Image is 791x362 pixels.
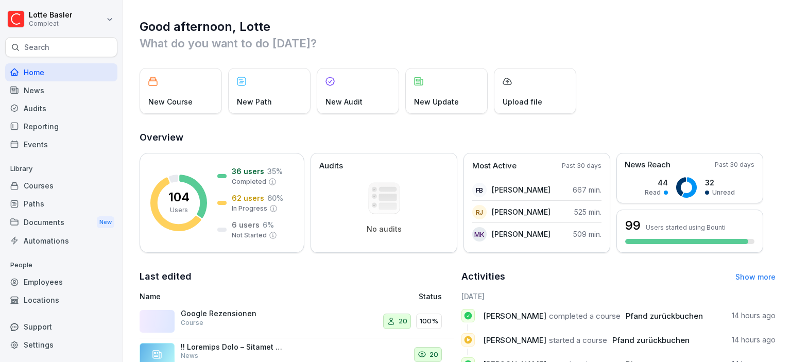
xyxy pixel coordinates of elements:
p: [PERSON_NAME] [492,206,551,217]
p: What do you want to do [DATE]? [140,35,776,51]
p: 20 [399,316,407,326]
a: Audits [5,99,117,117]
p: Past 30 days [562,161,601,170]
p: New Update [414,96,459,107]
p: Compleat [29,20,72,27]
span: started a course [549,335,607,345]
a: Locations [5,291,117,309]
p: Audits [319,160,343,172]
p: Users [170,205,188,215]
a: News [5,81,117,99]
p: 6 users [232,219,260,230]
a: Home [5,63,117,81]
p: Completed [232,177,266,186]
p: 6 % [263,219,274,230]
p: 20 [429,350,438,360]
h3: 99 [625,217,641,234]
a: Employees [5,273,117,291]
span: [PERSON_NAME] [483,311,546,321]
p: New Course [148,96,193,107]
p: Users started using Bounti [646,223,726,231]
p: 35 % [267,166,283,177]
p: Most Active [472,160,517,172]
p: Search [24,42,49,53]
a: Automations [5,232,117,250]
p: In Progress [232,204,267,213]
span: [PERSON_NAME] [483,335,546,345]
div: MK [472,227,487,242]
h2: Activities [461,269,505,284]
h6: [DATE] [461,291,776,302]
a: DocumentsNew [5,213,117,232]
p: News [181,351,198,360]
h1: Good afternoon, Lotte [140,19,776,35]
div: Support [5,318,117,336]
p: [PERSON_NAME] [492,229,551,239]
a: Google RezensionenCourse20100% [140,305,454,338]
h2: Overview [140,130,776,145]
p: 36 users [232,166,264,177]
p: !! Loremips Dolo – Sitamet & Consectetura 📍 Elitseddo Eiusmodt Incididu & Utlaboreet Doloremagnaa... [181,342,284,352]
p: 104 [168,191,190,203]
a: Settings [5,336,117,354]
a: Reporting [5,117,117,135]
span: Pfand zurückbuchen [626,311,703,321]
p: 509 min. [573,229,601,239]
p: [PERSON_NAME] [492,184,551,195]
p: 525 min. [574,206,601,217]
p: New Path [237,96,272,107]
p: Past 30 days [715,160,754,169]
h2: Last edited [140,269,454,284]
p: 667 min. [573,184,601,195]
p: Library [5,161,117,177]
div: Documents [5,213,117,232]
p: Unread [712,188,735,197]
p: 100% [420,316,438,326]
p: Not Started [232,231,267,240]
span: completed a course [549,311,621,321]
p: Lotte Basler [29,11,72,20]
p: People [5,257,117,273]
p: Status [419,291,442,302]
p: 14 hours ago [732,311,776,321]
p: 62 users [232,193,264,203]
div: FB [472,183,487,197]
p: News Reach [625,159,670,171]
p: Read [645,188,661,197]
a: Events [5,135,117,153]
p: 14 hours ago [732,335,776,345]
a: Show more [735,272,776,281]
div: RJ [472,205,487,219]
div: New [97,216,114,228]
p: 60 % [267,193,283,203]
p: Name [140,291,333,302]
p: 44 [645,177,668,188]
p: 32 [705,177,735,188]
span: Pfand zurückbuchen [612,335,690,345]
p: No audits [367,225,402,234]
p: Course [181,318,203,327]
p: New Audit [325,96,363,107]
a: Courses [5,177,117,195]
p: Google Rezensionen [181,309,284,318]
a: Paths [5,195,117,213]
p: Upload file [503,96,542,107]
